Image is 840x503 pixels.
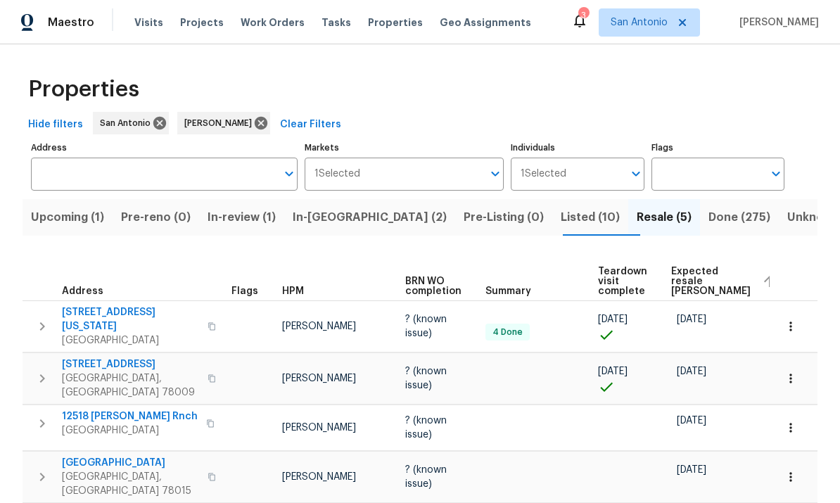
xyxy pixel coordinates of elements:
[93,112,169,134] div: San Antonio
[208,208,276,227] span: In-review (1)
[180,15,224,30] span: Projects
[487,326,528,338] span: 4 Done
[637,208,692,227] span: Resale (5)
[677,465,706,475] span: [DATE]
[282,286,304,296] span: HPM
[177,112,270,134] div: [PERSON_NAME]
[405,314,447,338] span: ? (known issue)
[677,416,706,426] span: [DATE]
[279,164,299,184] button: Open
[62,371,199,400] span: [GEOGRAPHIC_DATA], [GEOGRAPHIC_DATA] 78009
[405,276,462,296] span: BRN WO completion
[677,314,706,324] span: [DATE]
[405,416,447,440] span: ? (known issue)
[62,286,103,296] span: Address
[28,82,139,96] span: Properties
[62,357,199,371] span: [STREET_ADDRESS]
[62,470,199,498] span: [GEOGRAPHIC_DATA], [GEOGRAPHIC_DATA] 78015
[293,208,447,227] span: In-[GEOGRAPHIC_DATA] (2)
[464,208,544,227] span: Pre-Listing (0)
[23,112,89,138] button: Hide filters
[282,374,356,383] span: [PERSON_NAME]
[405,367,447,390] span: ? (known issue)
[521,168,566,180] span: 1 Selected
[511,144,644,152] label: Individuals
[598,267,647,296] span: Teardown visit complete
[322,18,351,27] span: Tasks
[611,15,668,30] span: San Antonio
[440,15,531,30] span: Geo Assignments
[62,424,198,438] span: [GEOGRAPHIC_DATA]
[626,164,646,184] button: Open
[241,15,305,30] span: Work Orders
[48,15,94,30] span: Maestro
[31,144,298,152] label: Address
[62,409,198,424] span: 12518 [PERSON_NAME] Rnch
[280,116,341,134] span: Clear Filters
[766,164,786,184] button: Open
[598,314,628,324] span: [DATE]
[62,305,199,333] span: [STREET_ADDRESS][US_STATE]
[485,286,531,296] span: Summary
[598,367,628,376] span: [DATE]
[28,116,83,134] span: Hide filters
[578,8,588,23] div: 3
[405,465,447,489] span: ? (known issue)
[134,15,163,30] span: Visits
[62,456,199,470] span: [GEOGRAPHIC_DATA]
[561,208,620,227] span: Listed (10)
[62,333,199,348] span: [GEOGRAPHIC_DATA]
[184,116,257,130] span: [PERSON_NAME]
[734,15,819,30] span: [PERSON_NAME]
[282,423,356,433] span: [PERSON_NAME]
[100,116,156,130] span: San Antonio
[314,168,360,180] span: 1 Selected
[368,15,423,30] span: Properties
[274,112,347,138] button: Clear Filters
[231,286,258,296] span: Flags
[708,208,770,227] span: Done (275)
[651,144,784,152] label: Flags
[121,208,191,227] span: Pre-reno (0)
[31,208,104,227] span: Upcoming (1)
[282,472,356,482] span: [PERSON_NAME]
[485,164,505,184] button: Open
[677,367,706,376] span: [DATE]
[305,144,504,152] label: Markets
[282,321,356,331] span: [PERSON_NAME]
[671,267,751,296] span: Expected resale [PERSON_NAME]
